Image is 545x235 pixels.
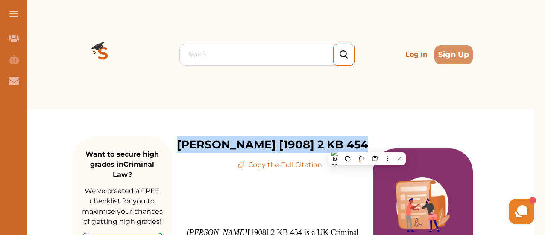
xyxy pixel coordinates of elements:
p: Copy the Full Citation [238,160,322,170]
img: Logo [72,24,134,85]
span: We’ve created a FREE checklist for you to maximise your chances of getting high grades! [82,187,163,226]
iframe: HelpCrunch [340,197,536,226]
strong: Want to secure high grades in Criminal Law ? [85,150,159,179]
img: search_icon [340,50,348,59]
p: Log in [402,46,431,63]
p: [PERSON_NAME] [1908] 2 KB 454 [177,136,368,153]
img: Purple card image [396,177,450,232]
button: Sign Up [434,45,473,64]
